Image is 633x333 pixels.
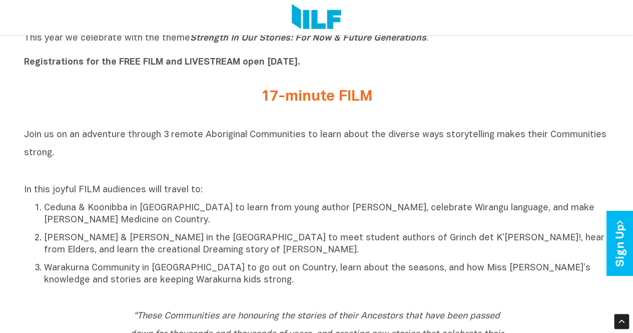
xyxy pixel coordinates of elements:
[24,184,609,196] p: In this joyful FILM audiences will travel to:
[44,262,609,286] p: Warakurna Community in [GEOGRAPHIC_DATA] to go out on Country, learn about the seasons, and how M...
[292,4,341,31] img: Logo
[24,131,606,157] span: Join us on an adventure through 3 remote Aboriginal Communities to learn about the diverse ways s...
[24,58,300,67] b: Registrations for the FREE FILM and LIVESTREAM open [DATE].
[24,9,609,69] p: Indigenous Literacy Day 2025 will be held on and is a celebration of First Nations stories, cultu...
[129,89,504,105] h2: 17-minute FILM
[44,232,609,256] p: [PERSON_NAME] & [PERSON_NAME] in the [GEOGRAPHIC_DATA] to meet student authors of Grinch det K’[P...
[190,34,426,43] i: Strength In Our Stories: For Now & Future Generations
[614,314,629,329] div: Scroll Back to Top
[44,202,609,226] p: Ceduna & Koonibba in [GEOGRAPHIC_DATA] to learn from young author [PERSON_NAME], celebrate Wirang...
